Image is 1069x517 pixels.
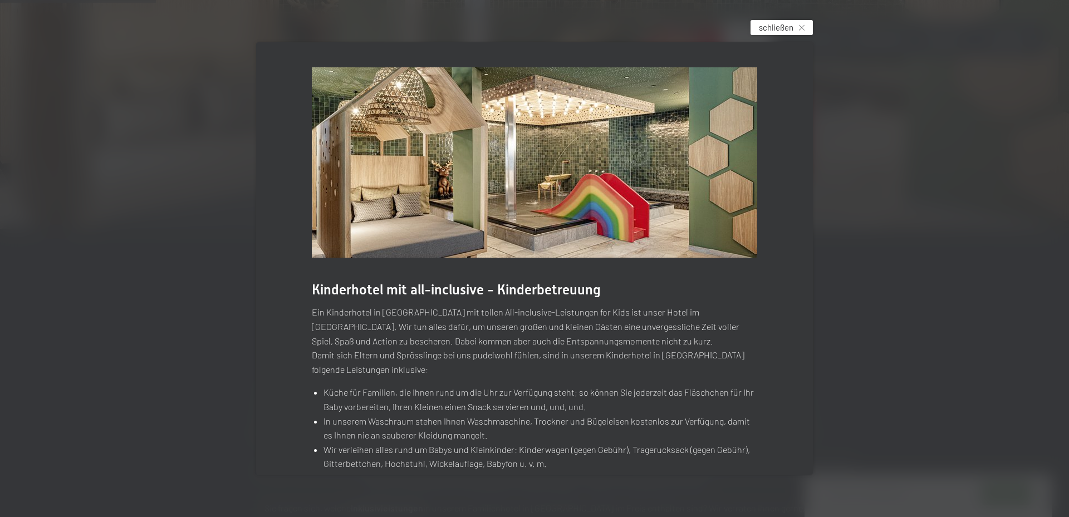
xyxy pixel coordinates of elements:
img: Wellnesshotels - Babybecken - Kinderwelt - Luttach - Ahrntal [312,67,757,258]
p: Ein Kinderhotel in [GEOGRAPHIC_DATA] mit tollen All-inclusive-Leistungen for Kids ist unser Hotel... [312,305,757,376]
li: Für die Kleinen gibt es zwei Spielräume, eine Kletterwand und viele Spielsachen, die glücklich ma... [323,471,757,485]
li: Wir verleihen alles rund um Babys und Kleinkinder: Kinderwagen (gegen Gebühr), Tragerucksack (geg... [323,442,757,471]
span: schließen [759,22,793,33]
span: Kinderhotel mit all-inclusive - Kinderbetreuung [312,282,601,298]
li: Küche für Familien, die Ihnen rund um die Uhr zur Verfügung steht; so können Sie jederzeit das Fl... [323,385,757,413]
li: In unserem Waschraum stehen Ihnen Waschmaschine, Trockner und Bügeleisen kostenlos zur Verfügung,... [323,414,757,442]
